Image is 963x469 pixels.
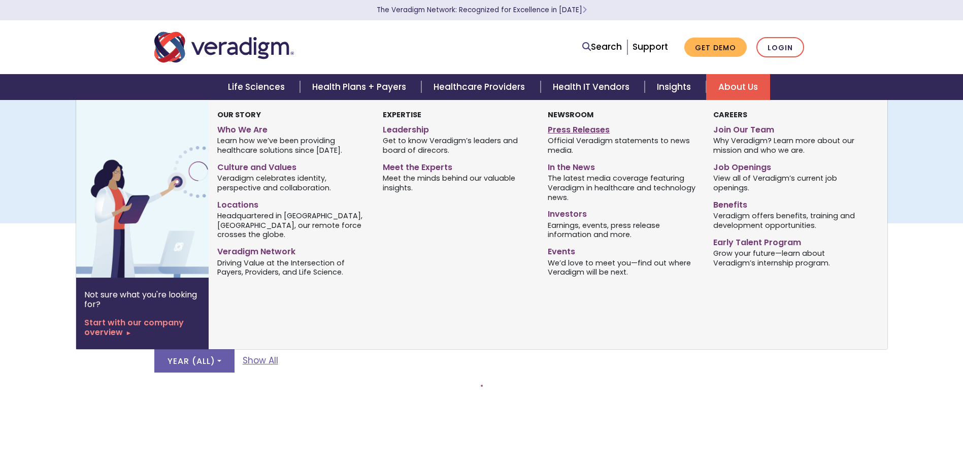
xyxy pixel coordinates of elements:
img: Vector image of Veradigm’s Story [76,100,240,278]
a: Search [582,40,622,54]
strong: Our Story [217,110,261,120]
span: Learn More [582,5,587,15]
span: Meet the minds behind our valuable insights. [383,173,533,193]
span: Veradigm offers benefits, training and development opportunities. [713,210,863,230]
a: Locations [217,196,367,211]
a: Who We Are [217,121,367,136]
a: Login [756,37,804,58]
a: About Us [706,74,770,100]
nav: Pagination Controls [481,385,483,395]
a: Job Openings [713,158,863,173]
a: Healthcare Providers [421,74,540,100]
strong: Careers [713,110,747,120]
a: Show All [243,354,278,367]
a: Leadership [383,121,533,136]
a: Culture and Values [217,158,367,173]
span: Veradigm celebrates identity, perspective and collaboration. [217,173,367,193]
a: In the News [548,158,698,173]
span: Get to know Veradigm’s leaders and board of direcors. [383,136,533,155]
a: Life Sciences [216,74,300,100]
a: Support [633,41,668,53]
span: Earnings, events, press release information and more. [548,220,698,240]
span: Headquartered in [GEOGRAPHIC_DATA], [GEOGRAPHIC_DATA], our remote force crosses the globe. [217,210,367,240]
a: Health Plans + Payers [300,74,421,100]
span: We’d love to meet you—find out where Veradigm will be next. [548,257,698,277]
a: Join Our Team [713,121,863,136]
button: Year (All) [154,349,235,373]
a: Events [548,243,698,257]
img: Veradigm logo [154,30,294,64]
a: Insights [645,74,706,100]
a: Meet the Experts [383,158,533,173]
span: Driving Value at the Intersection of Payers, Providers, and Life Science. [217,257,367,277]
a: Benefits [713,196,863,211]
a: Start with our company overview [84,318,201,337]
a: Get Demo [684,38,747,57]
span: View all of Veradigm’s current job openings. [713,173,863,193]
a: Veradigm Network [217,243,367,257]
span: Grow your future—learn about Veradigm’s internship program. [713,248,863,267]
a: Health IT Vendors [541,74,645,100]
strong: Expertise [383,110,421,120]
span: Learn how we’ve been providing healthcare solutions since [DATE]. [217,136,367,155]
a: The Veradigm Network: Recognized for Excellence in [DATE]Learn More [377,5,587,15]
strong: Newsroom [548,110,593,120]
a: Early Talent Program [713,233,863,248]
a: Investors [548,205,698,220]
span: Why Veradigm? Learn more about our mission and who we are. [713,136,863,155]
span: Official Veradigm statements to news media. [548,136,698,155]
a: Press Releases [548,121,698,136]
p: Not sure what you're looking for? [84,290,201,309]
span: The latest media coverage featuring Veradigm in healthcare and technology news. [548,173,698,203]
